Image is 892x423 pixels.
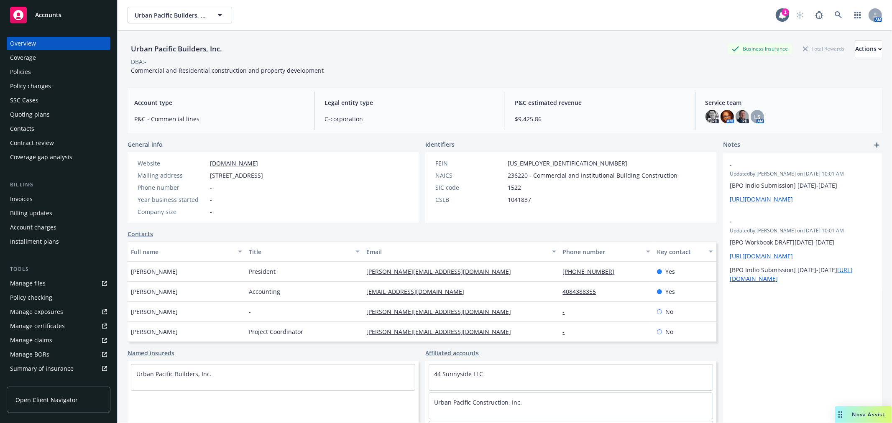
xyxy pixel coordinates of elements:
[852,411,885,418] span: Nova Assist
[249,287,280,296] span: Accounting
[366,288,471,296] a: [EMAIL_ADDRESS][DOMAIN_NAME]
[10,136,54,150] div: Contract review
[730,227,875,234] span: Updated by [PERSON_NAME] on [DATE] 10:01 AM
[131,287,178,296] span: [PERSON_NAME]
[7,305,110,319] a: Manage exposures
[245,242,363,262] button: Title
[15,395,78,404] span: Open Client Navigator
[135,11,207,20] span: Urban Pacific Builders, Inc.
[131,327,178,336] span: [PERSON_NAME]
[435,171,504,180] div: NAICS
[736,110,749,123] img: photo
[10,305,63,319] div: Manage exposures
[723,140,740,150] span: Notes
[7,94,110,107] a: SSC Cases
[7,136,110,150] a: Contract review
[10,108,50,121] div: Quoting plans
[657,247,704,256] div: Key contact
[515,98,685,107] span: P&C estimated revenue
[665,267,675,276] span: Yes
[7,206,110,220] a: Billing updates
[872,140,882,150] a: add
[792,7,808,23] a: Start snowing
[723,153,882,210] div: -Updatedby [PERSON_NAME] on [DATE] 10:01 AM[BPO Indio Submission] [DATE]-[DATE][URL][DOMAIN_NAME]
[131,267,178,276] span: [PERSON_NAME]
[728,43,792,54] div: Business Insurance
[435,183,504,192] div: SIC code
[7,192,110,206] a: Invoices
[434,398,522,406] a: Urban Pacific Construction, Inc.
[128,7,232,23] button: Urban Pacific Builders, Inc.
[705,98,875,107] span: Service team
[138,171,207,180] div: Mailing address
[134,115,304,123] span: P&C - Commercial lines
[7,122,110,135] a: Contacts
[7,79,110,93] a: Policy changes
[10,94,38,107] div: SSC Cases
[10,79,51,93] div: Policy changes
[10,348,49,361] div: Manage BORs
[7,65,110,79] a: Policies
[508,171,677,180] span: 236220 - Commercial and Institutional Building Construction
[705,110,719,123] img: photo
[210,195,212,204] span: -
[835,406,892,423] button: Nova Assist
[131,247,233,256] div: Full name
[830,7,847,23] a: Search
[665,287,675,296] span: Yes
[730,195,793,203] a: [URL][DOMAIN_NAME]
[249,267,276,276] span: President
[730,252,793,260] a: [URL][DOMAIN_NAME]
[782,8,789,16] div: 1
[654,242,716,262] button: Key contact
[7,334,110,347] a: Manage claims
[131,307,178,316] span: [PERSON_NAME]
[425,140,455,149] span: Identifiers
[128,140,163,149] span: General info
[249,307,251,316] span: -
[10,277,46,290] div: Manage files
[363,242,559,262] button: Email
[7,348,110,361] a: Manage BORs
[665,307,673,316] span: No
[138,159,207,168] div: Website
[7,51,110,64] a: Coverage
[366,268,518,275] a: [PERSON_NAME][EMAIL_ADDRESS][DOMAIN_NAME]
[128,43,225,54] div: Urban Pacific Builders, Inc.
[7,221,110,234] a: Account charges
[835,406,846,423] div: Drag to move
[10,362,74,375] div: Summary of insurance
[366,308,518,316] a: [PERSON_NAME][EMAIL_ADDRESS][DOMAIN_NAME]
[508,183,521,192] span: 1522
[563,308,572,316] a: -
[508,195,531,204] span: 1041837
[730,238,875,247] p: [BPO Workbook DRAFT][DATE]-[DATE]
[128,349,174,357] a: Named insureds
[35,12,61,18] span: Accounts
[855,41,882,57] button: Actions
[10,192,33,206] div: Invoices
[10,319,65,333] div: Manage certificates
[7,3,110,27] a: Accounts
[7,277,110,290] a: Manage files
[131,66,324,74] span: Commercial and Residential construction and property development
[721,110,734,123] img: photo
[210,159,258,167] a: [DOMAIN_NAME]
[210,207,212,216] span: -
[849,7,866,23] a: Switch app
[10,122,34,135] div: Contacts
[210,183,212,192] span: -
[10,150,72,164] div: Coverage gap analysis
[10,37,36,50] div: Overview
[7,319,110,333] a: Manage certificates
[7,362,110,375] a: Summary of insurance
[7,265,110,273] div: Tools
[138,207,207,216] div: Company size
[730,170,875,178] span: Updated by [PERSON_NAME] on [DATE] 10:01 AM
[434,370,483,378] a: 44 Sunnyside LLC
[10,235,59,248] div: Installment plans
[138,195,207,204] div: Year business started
[325,115,494,123] span: C-corporation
